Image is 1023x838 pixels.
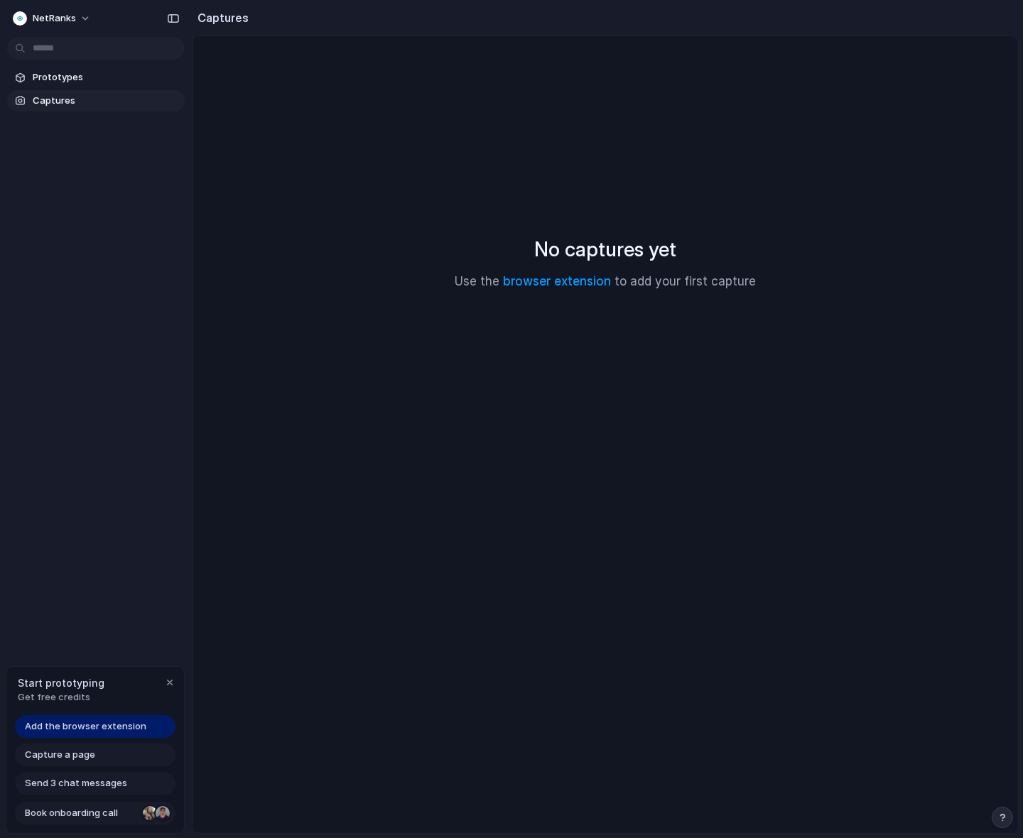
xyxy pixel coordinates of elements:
[33,70,179,85] span: Prototypes
[154,805,171,822] div: Christian Iacullo
[7,7,98,30] button: NetRanks
[25,776,127,790] span: Send 3 chat messages
[15,715,175,738] a: Add the browser extension
[33,94,179,108] span: Captures
[33,11,76,26] span: NetRanks
[25,748,95,762] span: Capture a page
[7,67,185,88] a: Prototypes
[192,9,249,26] h2: Captures
[15,802,175,825] a: Book onboarding call
[455,273,756,291] p: Use the to add your first capture
[141,805,158,822] div: Nicole Kubica
[503,274,611,288] a: browser extension
[18,675,104,690] span: Start prototyping
[25,806,137,820] span: Book onboarding call
[534,234,676,264] h2: No captures yet
[7,90,185,111] a: Captures
[25,719,146,734] span: Add the browser extension
[18,690,104,704] span: Get free credits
